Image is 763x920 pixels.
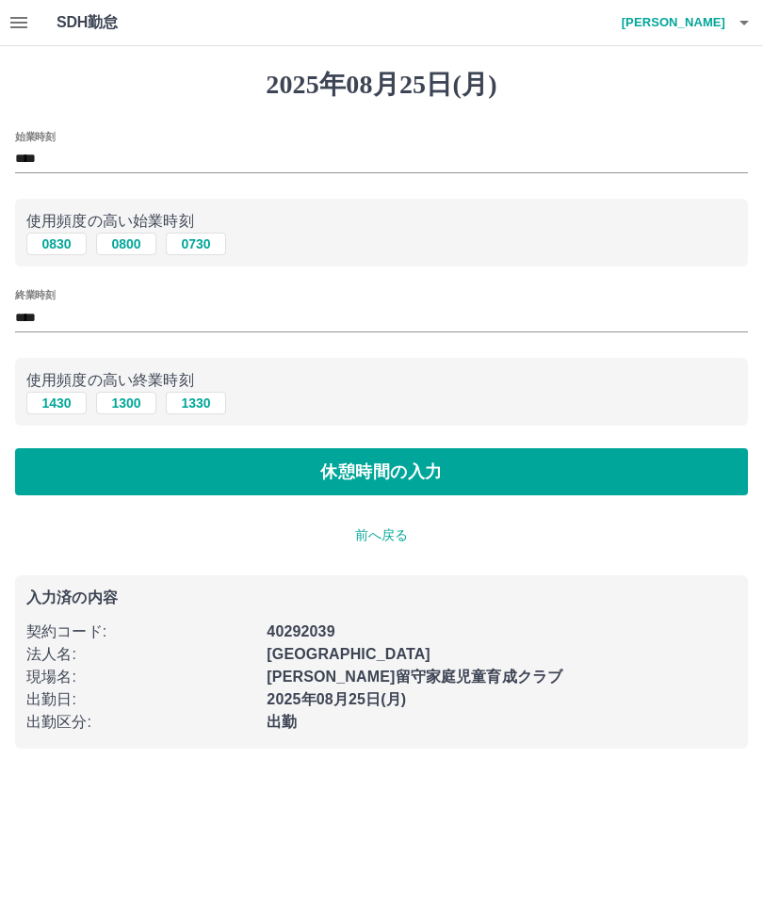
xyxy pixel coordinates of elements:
[267,669,562,685] b: [PERSON_NAME]留守家庭児童育成クラブ
[15,525,748,545] p: 前へ戻る
[15,288,55,302] label: 終業時刻
[166,392,226,414] button: 1330
[26,711,255,734] p: 出勤区分 :
[26,666,255,688] p: 現場名 :
[166,233,226,255] button: 0730
[267,691,406,707] b: 2025年08月25日(月)
[267,714,297,730] b: 出勤
[96,392,156,414] button: 1300
[26,590,737,605] p: 入力済の内容
[15,69,748,101] h1: 2025年08月25日(月)
[26,643,255,666] p: 法人名 :
[26,210,737,233] p: 使用頻度の高い始業時刻
[26,233,87,255] button: 0830
[15,129,55,143] label: 始業時刻
[15,448,748,495] button: 休憩時間の入力
[267,623,334,639] b: 40292039
[96,233,156,255] button: 0800
[26,621,255,643] p: 契約コード :
[267,646,430,662] b: [GEOGRAPHIC_DATA]
[26,369,737,392] p: 使用頻度の高い終業時刻
[26,392,87,414] button: 1430
[26,688,255,711] p: 出勤日 :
